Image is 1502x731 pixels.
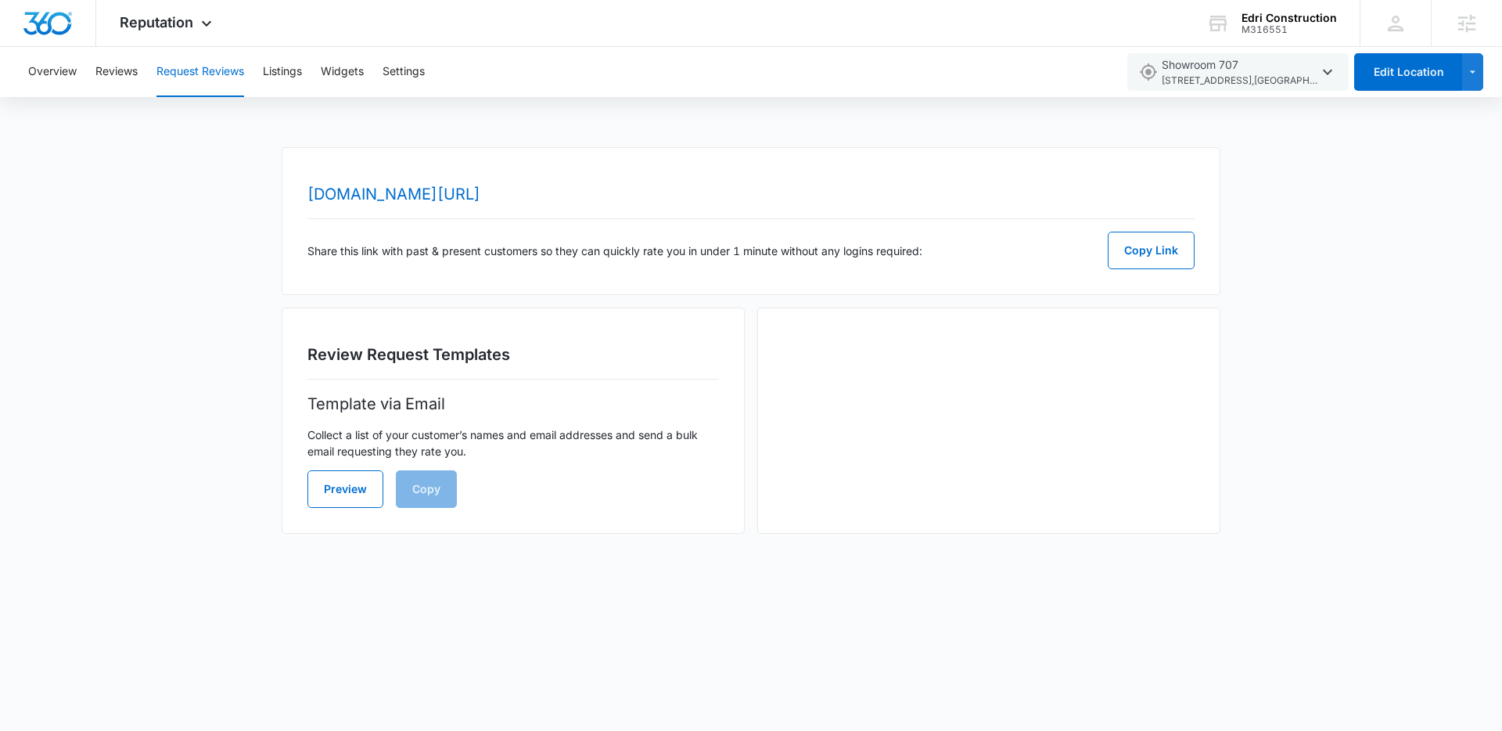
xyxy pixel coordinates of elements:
button: Settings [383,47,425,97]
a: [DOMAIN_NAME][URL] [307,185,480,203]
button: Copy Link [1108,232,1195,269]
button: Reviews [95,47,138,97]
button: Request Reviews [156,47,244,97]
span: Reputation [120,14,193,31]
p: Template via Email [307,392,719,416]
div: account id [1241,24,1337,35]
span: Showroom 707 [1162,56,1318,88]
button: Overview [28,47,77,97]
button: Listings [263,47,302,97]
button: Edit Location [1354,53,1462,91]
span: [STREET_ADDRESS] , [GEOGRAPHIC_DATA] , CA [1162,74,1318,88]
div: Share this link with past & present customers so they can quickly rate you in under 1 minute with... [307,232,1195,269]
button: Widgets [321,47,364,97]
p: Collect a list of your customer’s names and email addresses and send a bulk email requesting they... [307,427,719,459]
button: Showroom 707[STREET_ADDRESS],[GEOGRAPHIC_DATA],CA [1127,53,1349,91]
h2: Review Request Templates [307,343,719,366]
div: account name [1241,12,1337,24]
button: Preview [307,470,383,508]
